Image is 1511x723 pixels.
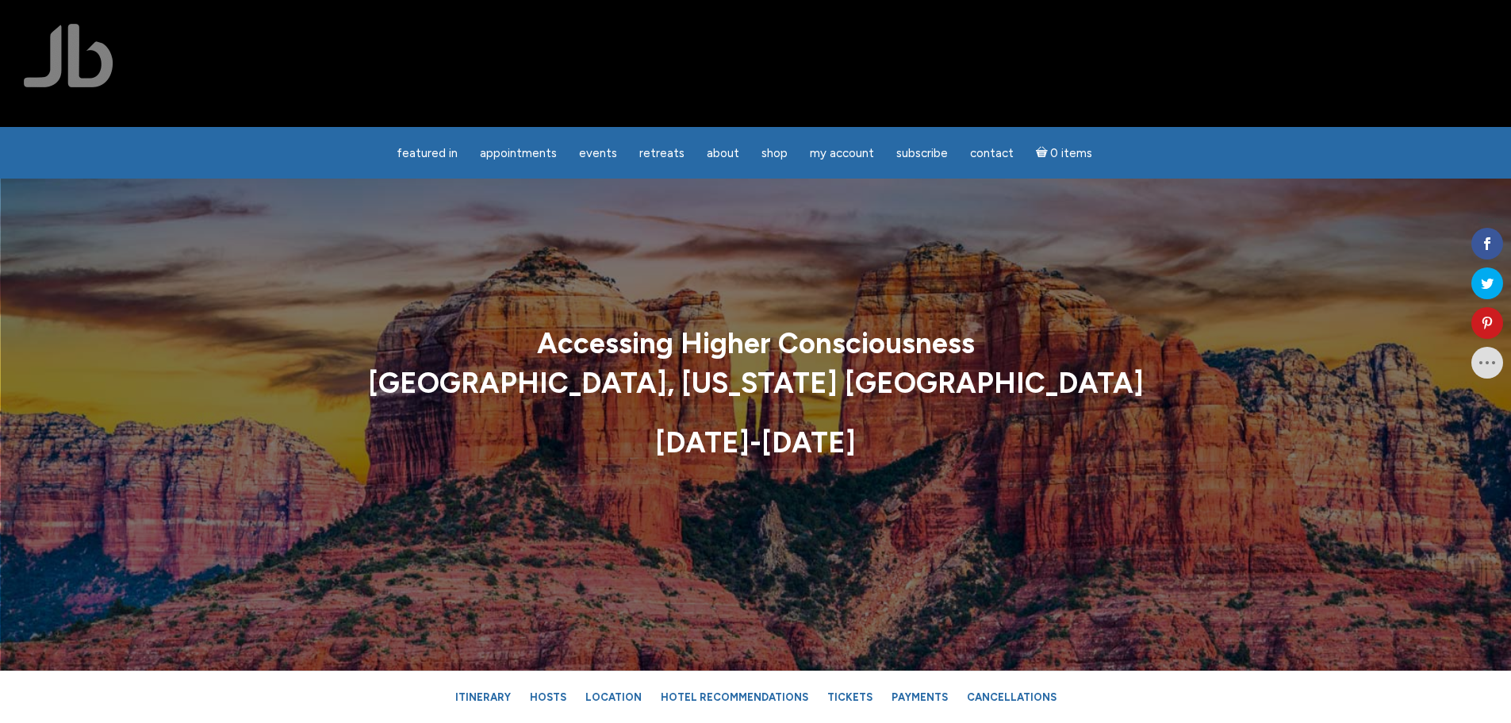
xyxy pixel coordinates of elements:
[810,146,874,160] span: My Account
[896,146,948,160] span: Subscribe
[522,683,574,711] a: Hosts
[707,146,739,160] span: About
[1050,148,1092,160] span: 0 items
[639,146,685,160] span: Retreats
[653,683,816,711] a: Hotel Recommendations
[970,146,1014,160] span: Contact
[1478,217,1503,225] span: Shares
[655,425,856,460] strong: [DATE]-[DATE]
[577,683,650,711] a: Location
[447,683,519,711] a: Itinerary
[579,146,617,160] span: Events
[961,138,1023,169] a: Contact
[470,138,566,169] a: Appointments
[368,367,1144,401] strong: [GEOGRAPHIC_DATA], [US_STATE] [GEOGRAPHIC_DATA]
[387,138,467,169] a: featured in
[397,146,458,160] span: featured in
[697,138,749,169] a: About
[819,683,880,711] a: Tickets
[752,138,797,169] a: Shop
[1026,137,1103,169] a: Cart0 items
[24,24,113,87] img: Jamie Butler. The Everyday Medium
[800,138,884,169] a: My Account
[630,138,694,169] a: Retreats
[570,138,627,169] a: Events
[884,683,956,711] a: Payments
[537,326,975,360] strong: Accessing Higher Consciousness
[959,683,1064,711] a: Cancellations
[1036,146,1051,160] i: Cart
[761,146,788,160] span: Shop
[887,138,957,169] a: Subscribe
[480,146,557,160] span: Appointments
